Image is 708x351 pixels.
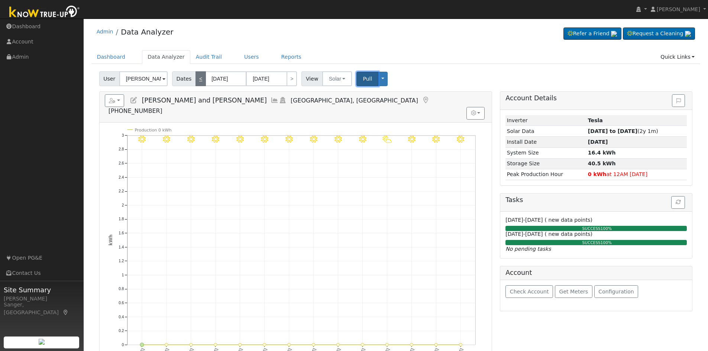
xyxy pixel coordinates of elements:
[505,126,586,137] td: Solar Data
[119,315,124,319] text: 0.4
[655,50,700,64] a: Quick Links
[6,4,84,21] img: Know True-Up
[310,136,317,143] i: 9/29 - MostlyClear
[586,169,687,180] td: at 12AM [DATE]
[190,50,227,64] a: Audit Trail
[361,343,364,346] circle: onclick=""
[108,234,113,246] text: kWh
[291,97,418,104] span: [GEOGRAPHIC_DATA], [GEOGRAPHIC_DATA]
[334,136,342,143] i: 9/30 - Clear
[261,136,268,143] i: 9/27 - Clear
[212,136,219,143] i: 9/25 - MostlyClear
[119,161,124,165] text: 2.6
[97,29,113,35] a: Admin
[356,72,378,86] button: Pull
[457,136,464,143] i: 10/05 - Clear
[505,147,586,158] td: System Size
[239,343,242,346] circle: onclick=""
[109,107,162,114] span: [PHONE_NUMBER]
[187,136,195,143] i: 9/24 - MostlyClear
[119,245,124,249] text: 1.4
[505,196,687,204] h5: Tasks
[190,343,193,346] circle: onclick=""
[119,147,124,151] text: 2.8
[99,71,120,86] span: User
[555,285,592,298] button: Get Meters
[505,115,586,126] td: Inverter
[623,27,695,40] a: Request a Cleaning
[322,71,352,86] button: Solar
[601,240,612,245] span: 100%
[263,343,266,346] circle: onclick=""
[301,71,323,86] span: View
[382,136,392,143] i: 10/02 - PartlyCloudy
[236,136,244,143] i: 9/26 - Clear
[287,71,297,86] a: >
[312,343,315,346] circle: onclick=""
[39,339,45,345] img: retrieve
[671,196,685,209] button: Refresh
[122,133,124,137] text: 3
[588,150,616,156] strong: 16.4 kWh
[505,158,586,169] td: Storage Size
[505,94,687,102] h5: Account Details
[130,97,138,104] a: Edit User (21208)
[165,343,168,346] circle: onclick=""
[119,287,124,291] text: 0.8
[588,128,637,134] strong: [DATE] to [DATE]
[545,217,592,223] span: ( new data points)
[214,343,217,346] circle: onclick=""
[588,160,616,166] strong: 40.5 kWh
[4,301,80,316] div: Sanger, [GEOGRAPHIC_DATA]
[598,289,634,295] span: Configuration
[119,71,168,86] input: Select a User
[276,50,307,64] a: Reports
[588,117,603,123] strong: ID: 1562, authorized: 10/05/25
[505,137,586,147] td: Install Date
[588,128,658,134] span: (2y 1m)
[410,343,413,346] circle: onclick=""
[119,175,124,179] text: 2.4
[119,231,124,235] text: 1.6
[135,128,171,133] text: Production 0 kWh
[559,289,588,295] span: Get Meters
[611,31,617,37] img: retrieve
[121,27,173,36] a: Data Analyzer
[432,136,440,143] i: 10/04 - Clear
[119,329,124,333] text: 0.2
[122,203,124,207] text: 2
[142,50,190,64] a: Data Analyzer
[657,6,700,12] span: [PERSON_NAME]
[119,217,124,221] text: 1.8
[685,31,691,37] img: retrieve
[271,97,279,104] a: Multi-Series Graph
[279,97,287,104] a: Login As (last 10/04/2025 8:14:03 PM)
[239,50,265,64] a: Users
[505,169,586,180] td: Peak Production Hour
[601,226,612,231] span: 100%
[505,217,543,223] span: [DATE]-[DATE]
[62,309,69,315] a: Map
[434,343,437,346] circle: onclick=""
[119,301,124,305] text: 0.6
[363,76,372,82] span: Pull
[385,343,388,346] circle: onclick=""
[563,27,621,40] a: Refer a Friend
[140,343,144,347] circle: onclick=""
[510,289,549,295] span: Check Account
[91,50,131,64] a: Dashboard
[459,343,462,346] circle: onclick=""
[4,295,80,303] div: [PERSON_NAME]
[4,285,80,295] span: Site Summary
[119,189,124,193] text: 2.2
[142,97,267,104] span: [PERSON_NAME] and [PERSON_NAME]
[505,231,543,237] span: [DATE]-[DATE]
[195,71,206,86] a: <
[504,240,690,246] div: SUCCESS
[505,285,553,298] button: Check Account
[545,231,592,237] span: ( new data points)
[359,136,366,143] i: 10/01 - Clear
[172,71,196,86] span: Dates
[122,273,124,277] text: 1
[122,343,124,347] text: 0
